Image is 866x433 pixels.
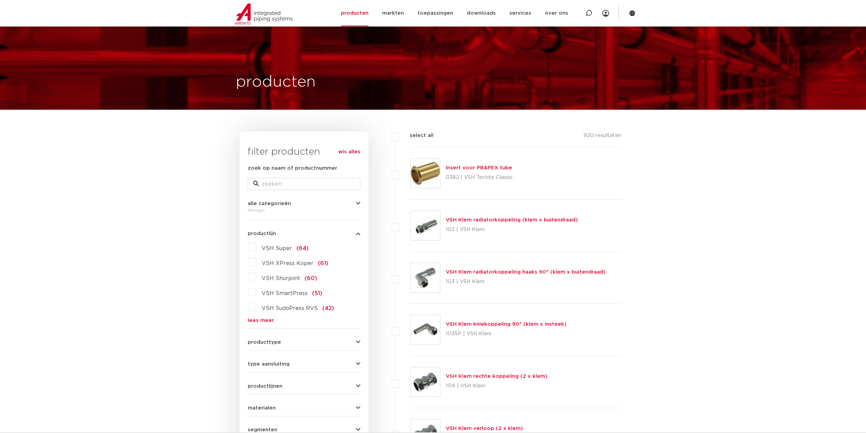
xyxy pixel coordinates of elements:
[446,224,578,235] p: 102 | VSH Klem
[248,384,282,389] span: productlijnen
[236,71,316,93] h1: producten
[248,318,360,323] a: lees meer
[262,291,308,296] span: VSH SmartPress
[262,306,318,311] span: VSH SudoPress RVS
[446,374,548,379] a: VSH Klem rechte koppeling (2 x klem)
[248,201,360,206] button: alle categorieën
[248,361,360,367] button: type aansluiting
[411,211,440,240] img: Thumbnail for VSH Klem radiatorkoppeling (klem x buitendraad)
[446,426,523,431] a: VSH Klem verloop (2 x klem)
[399,132,434,140] label: select all
[446,276,606,287] p: 103 | VSH Klem
[446,165,512,170] a: Insert voor PB&PEX tube
[248,201,291,206] span: alle categorieën
[248,178,360,190] input: zoeken
[248,384,360,389] button: productlijnen
[248,231,276,236] span: productlijn
[296,246,309,251] span: (64)
[446,328,567,339] p: 103SP | VSH Klem
[411,315,440,344] img: Thumbnail for VSH Klem kniekoppeling 90° (klem x insteek)
[446,322,567,327] a: VSH Klem kniekoppeling 90° (klem x insteek)
[262,246,292,251] span: VSH Super
[248,427,360,432] button: segmenten
[584,132,621,142] p: 920 resultaten
[248,206,360,214] div: fittingen
[338,148,360,156] a: wis alles
[262,276,300,281] span: VSH Shurjoint
[248,231,360,236] button: productlijn
[248,361,290,367] span: type aansluiting
[322,306,334,311] span: (42)
[248,405,360,411] button: materialen
[248,427,277,432] span: segmenten
[411,263,440,292] img: Thumbnail for VSH Klem radiatorkoppeling haaks 90° (klem x buitendraad)
[248,145,360,159] h3: filter producten
[248,164,337,172] label: zoek op naam of productnummer
[446,217,578,222] a: VSH Klem radiatorkoppeling (klem x buitendraad)
[248,405,276,411] span: materialen
[446,172,513,183] p: 0382 | VSH Tectite Classic
[446,381,548,391] p: 104 | VSH Klem
[262,261,313,266] span: VSH XPress Koper
[305,276,317,281] span: (60)
[318,261,328,266] span: (61)
[248,340,360,345] button: producttype
[411,367,440,397] img: Thumbnail for VSH Klem rechte koppeling (2 x klem)
[446,269,606,275] a: VSH Klem radiatorkoppeling haaks 90° (klem x buitendraad)
[411,159,440,188] img: Thumbnail for Insert voor PB&PEX tube
[248,340,281,345] span: producttype
[312,291,322,296] span: (51)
